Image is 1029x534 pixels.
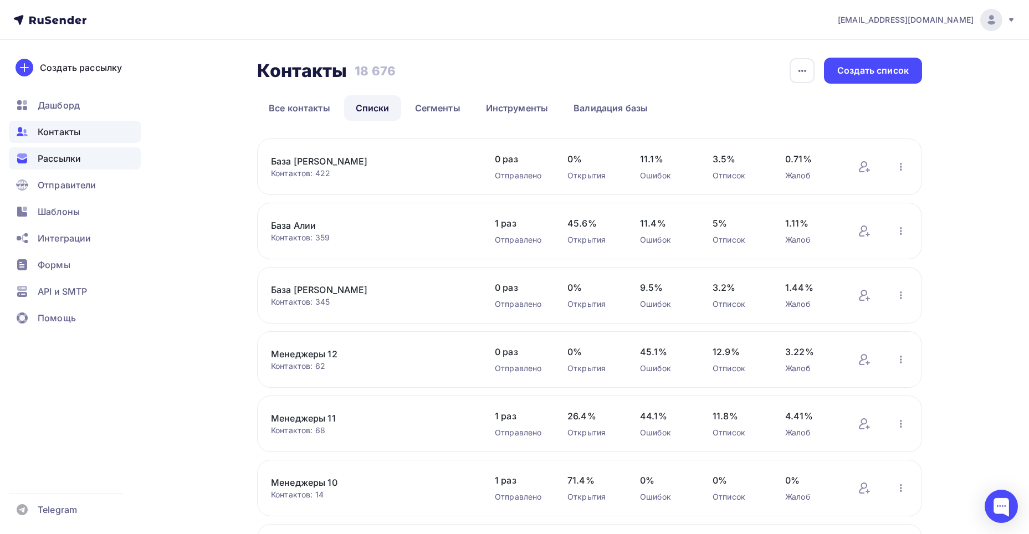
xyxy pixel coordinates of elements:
span: API и SMTP [38,285,87,298]
span: Рассылки [38,152,81,165]
div: Жалоб [785,491,836,502]
span: Контакты [38,125,80,138]
span: 0% [567,281,618,294]
div: Отправлено [495,427,545,438]
a: Инструменты [474,95,560,121]
a: Формы [9,254,141,276]
div: Ошибок [640,491,690,502]
a: Менеджеры 11 [271,412,459,425]
a: Валидация базы [562,95,659,121]
div: Ошибок [640,299,690,310]
span: Шаблоны [38,205,80,218]
span: Telegram [38,503,77,516]
div: Ошибок [640,363,690,374]
span: 1.11% [785,217,836,230]
span: 1 раз [495,217,545,230]
span: 71.4% [567,474,618,487]
span: 26.4% [567,409,618,423]
span: Формы [38,258,70,271]
a: Менеджеры 10 [271,476,459,489]
span: 11.8% [713,409,763,423]
span: 0% [567,345,618,358]
div: Ошибок [640,170,690,181]
div: Контактов: 14 [271,489,473,500]
div: Отправлено [495,234,545,245]
div: Открытия [567,234,618,245]
div: Ошибок [640,427,690,438]
span: 3.2% [713,281,763,294]
a: База [PERSON_NAME] [271,155,459,168]
span: 5% [713,217,763,230]
span: 0 раз [495,281,545,294]
div: Создать рассылку [40,61,122,74]
span: 11.4% [640,217,690,230]
span: Интеграции [38,232,91,245]
a: Все контакты [257,95,342,121]
span: 0% [640,474,690,487]
h2: Контакты [257,60,347,82]
div: Создать список [837,64,909,77]
div: Открытия [567,363,618,374]
span: Дашборд [38,99,80,112]
a: [EMAIL_ADDRESS][DOMAIN_NAME] [838,9,1016,31]
div: Контактов: 68 [271,425,473,436]
div: Отписок [713,491,763,502]
div: Контактов: 345 [271,296,473,307]
span: 0 раз [495,152,545,166]
span: 1.44% [785,281,836,294]
span: 0.71% [785,152,836,166]
span: 1 раз [495,409,545,423]
div: Отправлено [495,170,545,181]
span: 9.5% [640,281,690,294]
h3: 18 676 [355,63,396,79]
span: 0 раз [495,345,545,358]
div: Отправлено [495,491,545,502]
div: Контактов: 422 [271,168,473,179]
span: 45.1% [640,345,690,358]
a: Менеджеры 12 [271,347,459,361]
div: Отписок [713,427,763,438]
div: Открытия [567,299,618,310]
span: 0% [785,474,836,487]
div: Жалоб [785,234,836,245]
div: Открытия [567,491,618,502]
a: Рассылки [9,147,141,170]
span: 3.22% [785,345,836,358]
div: Отписок [713,363,763,374]
a: Дашборд [9,94,141,116]
a: База [PERSON_NAME] [271,283,459,296]
div: Жалоб [785,427,836,438]
span: 4.41% [785,409,836,423]
span: 3.5% [713,152,763,166]
div: Контактов: 359 [271,232,473,243]
span: 0% [713,474,763,487]
div: Отправлено [495,299,545,310]
div: Отписок [713,234,763,245]
span: Помощь [38,311,76,325]
span: [EMAIL_ADDRESS][DOMAIN_NAME] [838,14,974,25]
span: 45.6% [567,217,618,230]
div: Жалоб [785,170,836,181]
span: 12.9% [713,345,763,358]
span: Отправители [38,178,96,192]
div: Ошибок [640,234,690,245]
a: Списки [344,95,401,121]
span: 1 раз [495,474,545,487]
a: Сегменты [403,95,472,121]
span: 44.1% [640,409,690,423]
a: Шаблоны [9,201,141,223]
div: Жалоб [785,363,836,374]
div: Отписок [713,170,763,181]
a: Контакты [9,121,141,143]
div: Открытия [567,170,618,181]
div: Контактов: 62 [271,361,473,372]
div: Отписок [713,299,763,310]
a: Отправители [9,174,141,196]
span: 11.1% [640,152,690,166]
div: Жалоб [785,299,836,310]
a: База Алии [271,219,459,232]
span: 0% [567,152,618,166]
div: Отправлено [495,363,545,374]
div: Открытия [567,427,618,438]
